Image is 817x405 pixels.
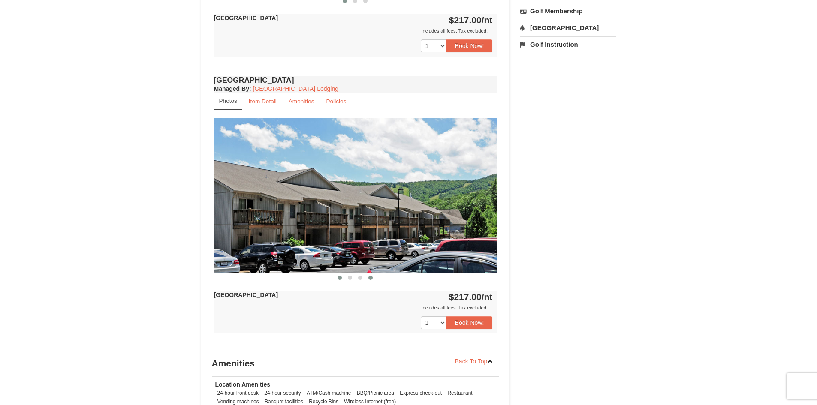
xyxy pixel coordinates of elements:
[249,98,277,105] small: Item Detail
[449,15,493,25] strong: $217.00
[214,76,497,84] h4: [GEOGRAPHIC_DATA]
[214,93,242,110] a: Photos
[320,93,352,110] a: Policies
[215,389,261,397] li: 24-hour front desk
[262,389,303,397] li: 24-hour security
[449,292,493,302] strong: $217.00
[355,389,396,397] li: BBQ/Picnic area
[482,292,493,302] span: /nt
[214,85,249,92] span: Managed By
[398,389,444,397] li: Express check-out
[326,98,346,105] small: Policies
[214,303,493,312] div: Includes all fees. Tax excluded.
[449,355,499,368] a: Back To Top
[243,93,282,110] a: Item Detail
[520,36,616,52] a: Golf Instruction
[214,118,497,273] img: 18876286-40-c42fb63f.jpg
[214,291,278,298] strong: [GEOGRAPHIC_DATA]
[520,20,616,36] a: [GEOGRAPHIC_DATA]
[446,39,493,52] button: Book Now!
[253,85,338,92] a: [GEOGRAPHIC_DATA] Lodging
[289,98,314,105] small: Amenities
[283,93,320,110] a: Amenities
[445,389,474,397] li: Restaurant
[215,381,271,388] strong: Location Amenities
[214,15,278,21] strong: [GEOGRAPHIC_DATA]
[212,355,499,372] h3: Amenities
[304,389,353,397] li: ATM/Cash machine
[219,98,237,104] small: Photos
[482,15,493,25] span: /nt
[520,3,616,19] a: Golf Membership
[446,316,493,329] button: Book Now!
[214,27,493,35] div: Includes all fees. Tax excluded.
[214,85,251,92] strong: :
